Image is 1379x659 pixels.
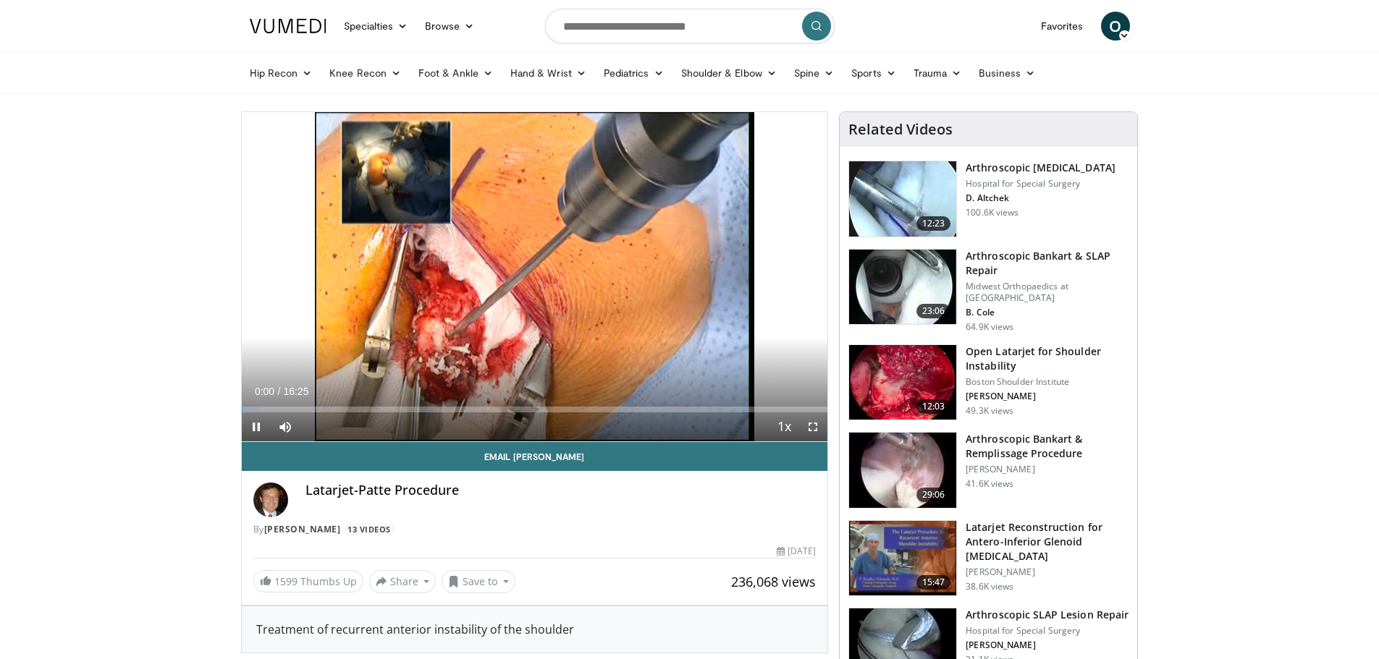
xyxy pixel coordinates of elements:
p: Hospital for Special Surgery [966,178,1116,190]
a: 13 Videos [343,523,396,535]
a: [PERSON_NAME] [264,523,341,535]
button: Playback Rate [769,412,798,441]
img: 38708_0000_3.png.150x105_q85_crop-smart_upscale.jpg [849,521,956,596]
h4: Latarjet-Patte Procedure [305,482,817,498]
a: Spine [785,59,843,88]
span: / [278,386,281,397]
h3: Arthroscopic Bankart & SLAP Repair [966,249,1129,278]
p: [PERSON_NAME] [966,464,1129,475]
span: 23:06 [916,304,951,318]
p: 38.6K views [966,581,1013,592]
span: 0:00 [255,386,274,397]
a: 12:03 Open Latarjet for Shoulder Instability Boston Shoulder Institute [PERSON_NAME] 49.3K views [848,344,1129,421]
img: cole_0_3.png.150x105_q85_crop-smart_upscale.jpg [849,250,956,325]
a: Favorites [1032,12,1092,41]
p: 41.6K views [966,478,1013,490]
span: 236,068 views [731,573,816,590]
p: 100.6K views [966,207,1019,218]
button: Fullscreen [798,412,827,441]
a: 1599 Thumbs Up [253,570,363,592]
div: Treatment of recurrent anterior instability of the shoulder [256,621,814,638]
a: Foot & Ankle [410,59,502,88]
a: Business [970,59,1044,88]
div: Progress Bar [242,407,828,412]
img: VuMedi Logo [250,19,326,33]
a: Sports [843,59,905,88]
a: 12:23 Arthroscopic [MEDICAL_DATA] Hospital for Special Surgery D. Altchek 100.6K views [848,161,1129,237]
div: [DATE] [777,545,816,558]
a: Browse [416,12,483,41]
span: 16:25 [283,386,308,397]
a: Shoulder & Elbow [672,59,785,88]
button: Share [369,570,437,593]
a: Email [PERSON_NAME] [242,442,828,471]
span: 12:23 [916,216,951,231]
span: 29:06 [916,488,951,502]
a: 29:06 Arthroscopic Bankart & Remplissage Procedure [PERSON_NAME] 41.6K views [848,432,1129,509]
span: 1599 [274,574,298,588]
img: 944938_3.png.150x105_q85_crop-smart_upscale.jpg [849,345,956,420]
p: [PERSON_NAME] [966,639,1129,651]
a: O [1101,12,1130,41]
img: 10039_3.png.150x105_q85_crop-smart_upscale.jpg [849,161,956,237]
a: Hip Recon [241,59,321,88]
h3: Latarjet Reconstruction for Antero-Inferior Glenoid [MEDICAL_DATA] [966,520,1129,564]
button: Save to [442,570,515,593]
button: Mute [271,412,300,441]
p: 64.9K views [966,321,1013,333]
p: [PERSON_NAME] [966,391,1129,402]
p: 49.3K views [966,405,1013,417]
h3: Arthroscopic [MEDICAL_DATA] [966,161,1116,175]
span: 12:03 [916,399,951,414]
a: Hand & Wrist [502,59,595,88]
p: Midwest Orthopaedics at [GEOGRAPHIC_DATA] [966,281,1129,304]
a: Trauma [905,59,971,88]
input: Search topics, interventions [545,9,835,43]
span: 15:47 [916,575,951,590]
a: Knee Recon [321,59,410,88]
button: Pause [242,412,271,441]
a: 23:06 Arthroscopic Bankart & SLAP Repair Midwest Orthopaedics at [GEOGRAPHIC_DATA] B. Cole 64.9K ... [848,249,1129,333]
p: Boston Shoulder Institute [966,376,1129,388]
p: [PERSON_NAME] [966,566,1129,578]
a: 15:47 Latarjet Reconstruction for Antero-Inferior Glenoid [MEDICAL_DATA] [PERSON_NAME] 38.6K views [848,520,1129,597]
h3: Arthroscopic Bankart & Remplissage Procedure [966,432,1129,461]
p: B. Cole [966,307,1129,318]
img: wolf_3.png.150x105_q85_crop-smart_upscale.jpg [849,433,956,508]
h4: Related Videos [848,121,953,138]
div: By [253,523,817,536]
img: Avatar [253,482,288,517]
h3: Arthroscopic SLAP Lesion Repair [966,608,1129,622]
video-js: Video Player [242,112,828,442]
p: D. Altchek [966,192,1116,204]
a: Specialties [335,12,417,41]
h3: Open Latarjet for Shoulder Instability [966,344,1129,373]
p: Hospital for Special Surgery [966,625,1129,637]
a: Pediatrics [595,59,672,88]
